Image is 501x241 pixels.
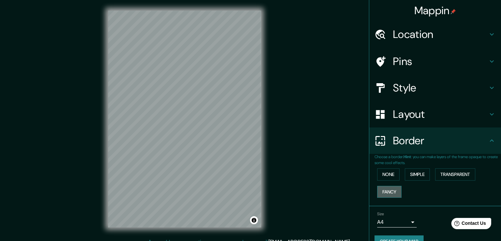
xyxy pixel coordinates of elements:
h4: Style [393,81,488,94]
h4: Border [393,134,488,147]
label: Size [377,211,384,217]
div: A4 [377,217,417,227]
button: Transparent [435,168,475,181]
div: Layout [369,101,501,127]
h4: Pins [393,55,488,68]
img: pin-icon.png [451,9,456,14]
p: Choose a border. : you can make layers of the frame opaque to create some cool effects. [375,154,501,166]
h4: Layout [393,108,488,121]
button: Simple [405,168,430,181]
div: Style [369,75,501,101]
iframe: Help widget launcher [442,215,494,234]
canvas: Map [108,11,261,227]
h4: Mappin [414,4,456,17]
button: Toggle attribution [250,216,258,224]
div: Border [369,127,501,154]
div: Pins [369,48,501,75]
button: None [377,168,400,181]
h4: Location [393,28,488,41]
button: Fancy [377,186,402,198]
div: Location [369,21,501,48]
b: Hint [404,154,411,159]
